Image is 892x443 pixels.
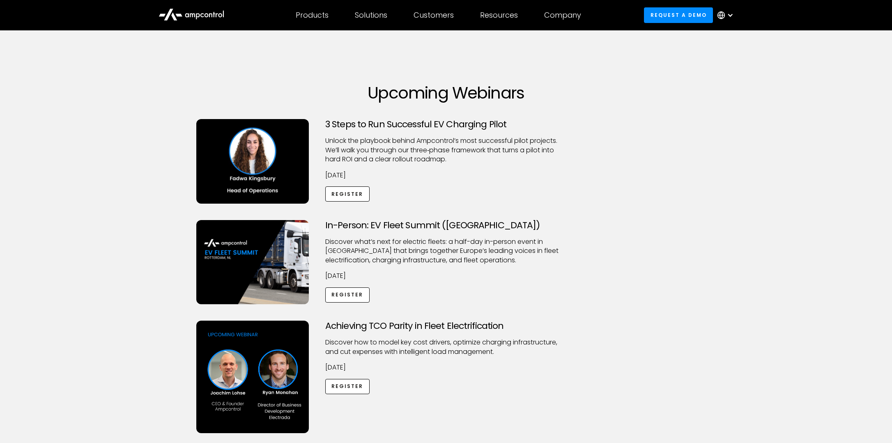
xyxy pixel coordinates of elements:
[414,11,454,20] div: Customers
[325,136,567,164] p: Unlock the playbook behind Ampcontrol’s most successful pilot projects. We’ll walk you through ou...
[325,363,567,372] p: [DATE]
[325,287,370,303] a: Register
[325,338,567,356] p: Discover how to model key cost drivers, optimize charging infrastructure, and cut expenses with i...
[480,11,518,20] div: Resources
[325,119,567,130] h3: 3 Steps to Run Successful EV Charging Pilot
[196,83,696,103] h1: Upcoming Webinars
[644,7,713,23] a: Request a demo
[296,11,329,20] div: Products
[325,186,370,202] a: Register
[325,321,567,331] h3: Achieving TCO Parity in Fleet Electrification
[325,379,370,394] a: Register
[325,271,567,280] p: [DATE]
[325,171,567,180] p: [DATE]
[355,11,387,20] div: Solutions
[325,220,567,231] h3: In-Person: EV Fleet Summit ([GEOGRAPHIC_DATA])
[325,237,567,265] p: ​Discover what’s next for electric fleets: a half-day in-person event in [GEOGRAPHIC_DATA] that b...
[544,11,581,20] div: Company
